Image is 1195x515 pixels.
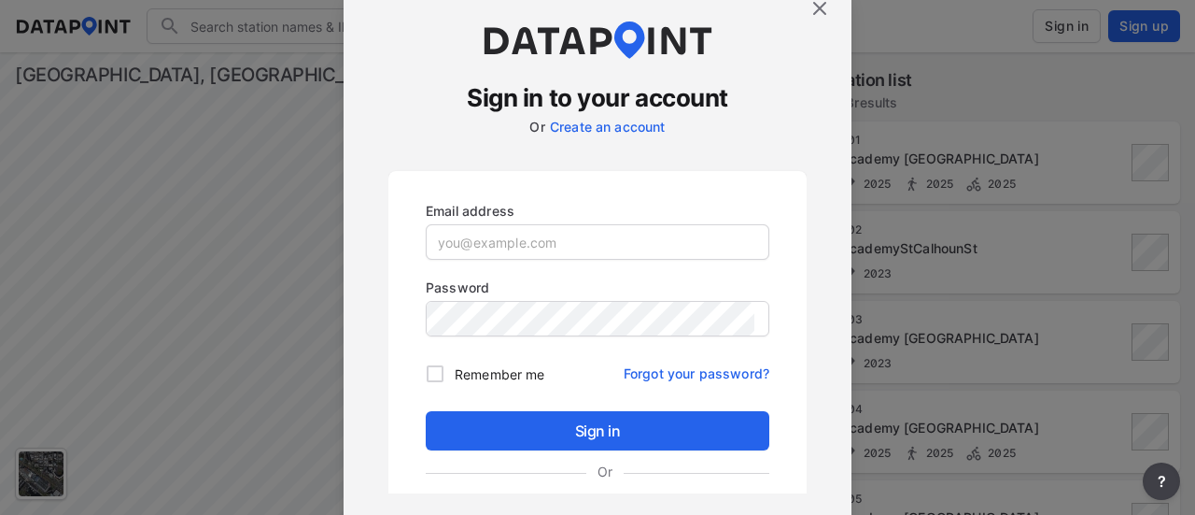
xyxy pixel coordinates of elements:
p: Email address [426,201,769,221]
input: you@example.com [427,225,768,259]
button: more [1143,463,1180,500]
button: Sign in [426,411,769,451]
h3: Sign in to your account [388,81,807,115]
label: Or [529,119,544,135]
img: dataPointLogo.9353c09d.svg [481,21,714,59]
label: Or [586,462,624,481]
span: ? [1154,470,1169,493]
p: Password [426,278,769,297]
a: Create an account [550,119,666,135]
span: Remember me [455,365,544,384]
a: Forgot your password? [624,354,769,383]
span: Sign in [441,420,754,442]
